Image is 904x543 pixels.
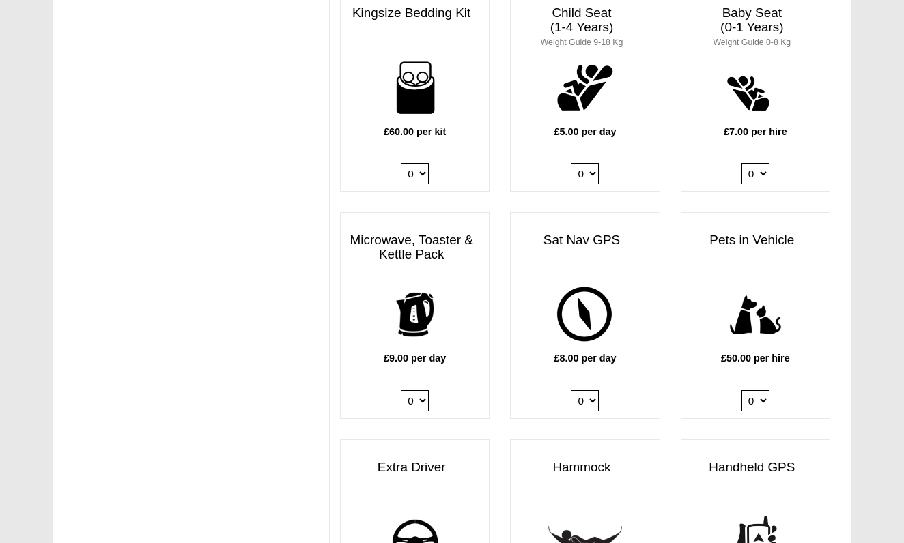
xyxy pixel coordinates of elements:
[714,38,791,47] small: Weight Guide 0-8 Kg
[724,126,787,137] b: £7.00 per hire
[554,353,616,364] b: £8.00 per day
[681,454,830,482] h3: Handheld GPS
[384,353,446,364] b: £9.00 per day
[384,126,446,137] b: £60.00 per kit
[511,454,659,482] h3: Hammock
[378,278,452,352] img: kettle.png
[378,50,452,125] img: bedding-for-two.png
[721,353,790,364] b: £50.00 per hire
[681,226,830,254] h3: Pets in Vehicle
[548,50,623,125] img: child.png
[541,38,623,47] small: Weight Guide 9-18 Kg
[511,226,659,254] h3: Sat Nav GPS
[341,454,489,482] h3: Extra Driver
[554,126,616,137] b: £5.00 per day
[718,50,793,125] img: baby.png
[718,278,793,352] img: pets.png
[548,278,623,352] img: gps.png
[341,226,489,269] h3: Microwave, Toaster & Kettle Pack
